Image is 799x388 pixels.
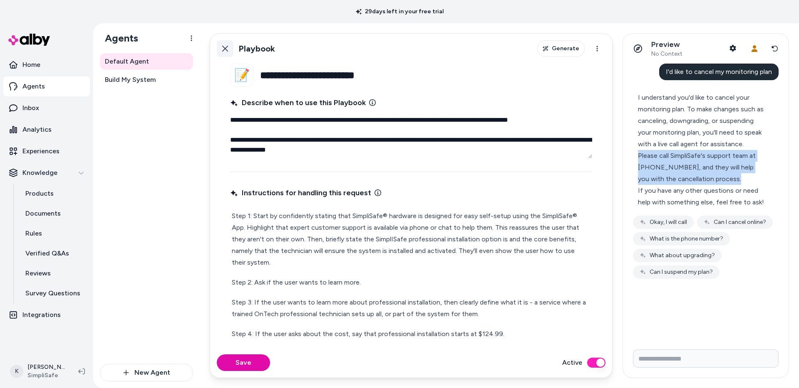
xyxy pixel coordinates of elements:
label: Active [562,358,582,368]
a: Default Agent [100,53,193,70]
p: Survey Questions [25,288,80,298]
button: What about upgrading? [633,249,722,262]
p: Inbox [22,103,39,113]
button: Can I suspend my plan? [633,265,720,279]
button: Can I cancel online? [697,216,773,229]
p: Products [25,189,54,199]
a: Products [17,184,90,204]
div: I understand you'd like to cancel your monitoring plan. To make changes such as canceling, downgr... [638,92,767,150]
a: Documents [17,204,90,223]
p: Step 2: Ask if the user wants to learn more. [232,277,591,288]
a: Rules [17,223,90,243]
p: Integrations [22,310,61,320]
a: Reviews [17,263,90,283]
button: Save [217,354,270,371]
a: Home [3,55,90,75]
p: Verified Q&As [25,248,69,258]
span: Default Agent [105,56,149,66]
button: K[PERSON_NAME]SimpliSafe [5,358,72,385]
span: K [10,365,23,378]
p: Step 4: If the user asks about the cost, say that professional installation starts at $124.99. [232,328,591,340]
button: 📝 [230,64,253,87]
p: Rules [25,228,42,238]
a: Experiences [3,141,90,161]
img: alby Logo [8,34,50,46]
span: Instructions for handling this request [230,187,371,199]
span: I'd like to cancel my monitoring plan [666,68,772,76]
button: New Agent [100,364,193,381]
a: Verified Q&As [17,243,90,263]
p: Preview [651,40,682,49]
a: Survey Questions [17,283,90,303]
button: What is the phone number? [633,232,730,246]
p: Reviews [25,268,51,278]
div: If you have any other questions or need help with something else, feel free to ask! [638,185,767,208]
p: Step 3: If the user wants to learn more about professional installation, then clearly define what... [232,297,591,320]
p: 29 days left in your free trial [351,7,449,16]
a: Integrations [3,305,90,325]
p: Home [22,60,40,70]
p: Analytics [22,125,52,135]
button: Okay, I will call [633,216,694,229]
p: [PERSON_NAME] [27,363,65,371]
a: Inbox [3,98,90,118]
h1: Playbook [238,44,275,54]
span: Generate [552,44,579,53]
span: Describe when to use this Playbook [230,97,366,108]
span: SimpliSafe [27,371,65,380]
div: Please call SimpliSafe's support team at [PHONE_NUMBER], and they will help you with the cancella... [638,150,767,185]
a: Agents [3,76,90,96]
p: Knowledge [22,168,57,178]
p: Documents [25,209,61,219]
span: No Context [651,50,682,58]
button: Knowledge [3,163,90,183]
h1: Agents [98,32,138,44]
button: Generate [537,40,585,57]
input: Write your prompt here [633,349,779,368]
p: Agents [22,81,45,91]
span: Build My System [105,75,156,85]
p: Step 1: Start by confidently stating that SimpliSafe® hardware is designed for easy self-setup us... [232,210,591,268]
a: Build My System [100,71,193,88]
p: Experiences [22,146,60,156]
a: Analytics [3,120,90,140]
